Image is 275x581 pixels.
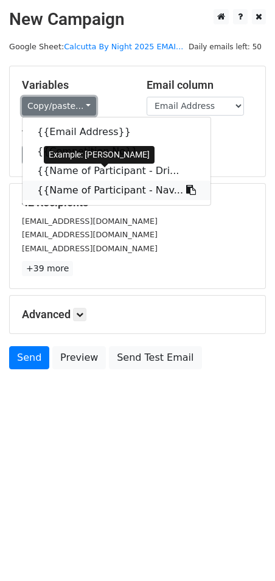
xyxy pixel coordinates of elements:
h5: Advanced [22,308,253,321]
small: Google Sheet: [9,42,183,51]
a: Send [9,346,49,369]
iframe: Chat Widget [214,523,275,581]
a: Daily emails left: 50 [184,42,266,51]
small: [EMAIL_ADDRESS][DOMAIN_NAME] [22,244,158,253]
small: [EMAIL_ADDRESS][DOMAIN_NAME] [22,230,158,239]
a: Copy/paste... [22,97,96,116]
span: Daily emails left: 50 [184,40,266,54]
div: Example: [PERSON_NAME] [44,146,155,164]
a: Send Test Email [109,346,201,369]
a: {{Email Address}} [23,122,211,142]
a: +39 more [22,261,73,276]
a: {{Name of Participant - Dri... [23,161,211,181]
h2: New Campaign [9,9,266,30]
small: [EMAIL_ADDRESS][DOMAIN_NAME] [22,217,158,226]
a: {{Name of Participant - Nav... [23,181,211,200]
a: Preview [52,346,106,369]
h5: Variables [22,78,128,92]
a: {{Competition No}} [23,142,211,161]
a: Calcutta By Night 2025 EMAI... [64,42,183,51]
h5: Email column [147,78,253,92]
